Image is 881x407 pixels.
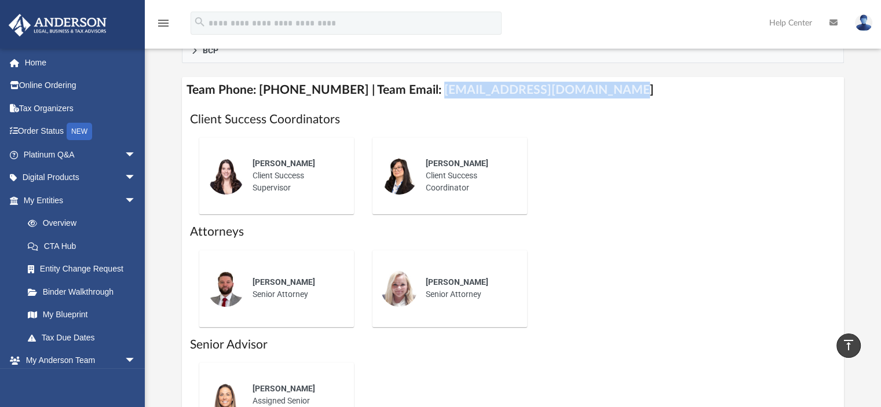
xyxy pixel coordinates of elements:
span: [PERSON_NAME] [426,159,488,168]
div: Client Success Coordinator [418,149,519,202]
a: vertical_align_top [836,333,861,358]
div: Senior Attorney [244,268,346,309]
a: Home [8,51,153,74]
span: arrow_drop_down [125,166,148,190]
a: My Blueprint [16,303,148,327]
img: thumbnail [207,270,244,307]
img: thumbnail [207,157,244,195]
a: My Anderson Teamarrow_drop_down [8,349,148,372]
a: Tax Organizers [8,97,153,120]
span: arrow_drop_down [125,143,148,167]
h1: Attorneys [190,223,836,240]
a: Order StatusNEW [8,120,153,144]
div: Client Success Supervisor [244,149,346,202]
a: menu [156,22,170,30]
a: BCP [182,38,845,63]
span: [PERSON_NAME] [253,159,315,168]
i: vertical_align_top [842,338,856,352]
span: arrow_drop_down [125,189,148,212]
div: NEW [67,123,92,140]
img: User Pic [855,14,872,31]
h4: Team Phone: [PHONE_NUMBER] | Team Email: [EMAIL_ADDRESS][DOMAIN_NAME] [182,77,845,103]
img: thumbnail [381,157,418,195]
span: [PERSON_NAME] [253,384,315,393]
img: thumbnail [381,270,418,307]
a: Online Ordering [8,74,153,97]
h1: Client Success Coordinators [190,111,836,128]
span: arrow_drop_down [125,349,148,373]
a: Tax Due Dates [16,326,153,349]
a: Digital Productsarrow_drop_down [8,166,153,189]
a: CTA Hub [16,234,153,258]
span: [PERSON_NAME] [426,277,488,287]
i: menu [156,16,170,30]
span: BCP [203,46,218,54]
a: Platinum Q&Aarrow_drop_down [8,143,153,166]
div: Senior Attorney [418,268,519,309]
a: Entity Change Request [16,258,153,281]
span: [PERSON_NAME] [253,277,315,287]
a: Binder Walkthrough [16,280,153,303]
a: Overview [16,212,153,235]
a: My Entitiesarrow_drop_down [8,189,153,212]
img: Anderson Advisors Platinum Portal [5,14,110,36]
i: search [193,16,206,28]
h1: Senior Advisor [190,336,836,353]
